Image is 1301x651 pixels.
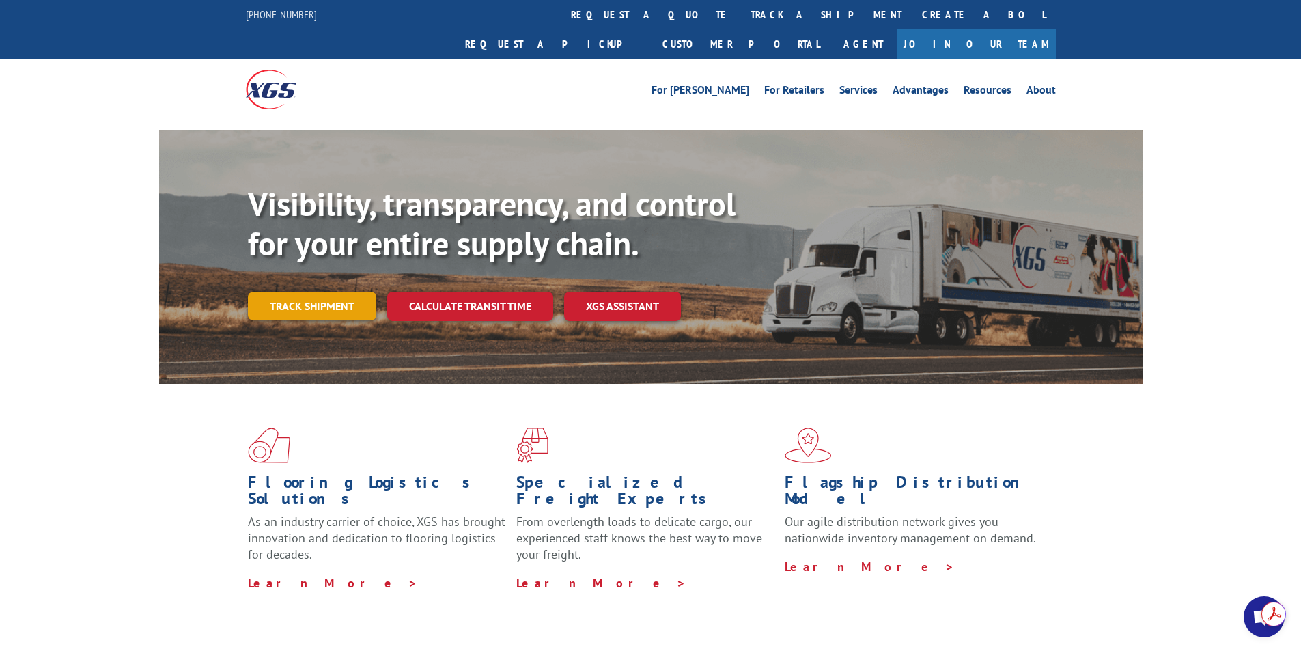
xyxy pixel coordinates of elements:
[785,514,1036,546] span: Our agile distribution network gives you nationwide inventory management on demand.
[785,474,1043,514] h1: Flagship Distribution Model
[897,29,1056,59] a: Join Our Team
[785,428,832,463] img: xgs-icon-flagship-distribution-model-red
[516,575,686,591] a: Learn More >
[248,182,736,264] b: Visibility, transparency, and control for your entire supply chain.
[1244,596,1285,637] div: Open chat
[1026,85,1056,100] a: About
[516,428,548,463] img: xgs-icon-focused-on-flooring-red
[652,29,830,59] a: Customer Portal
[246,8,317,21] a: [PHONE_NUMBER]
[652,85,749,100] a: For [PERSON_NAME]
[248,428,290,463] img: xgs-icon-total-supply-chain-intelligence-red
[764,85,824,100] a: For Retailers
[516,474,774,514] h1: Specialized Freight Experts
[839,85,878,100] a: Services
[893,85,949,100] a: Advantages
[830,29,897,59] a: Agent
[964,85,1011,100] a: Resources
[248,474,506,514] h1: Flooring Logistics Solutions
[248,292,376,320] a: Track shipment
[785,559,955,574] a: Learn More >
[248,514,505,562] span: As an industry carrier of choice, XGS has brought innovation and dedication to flooring logistics...
[387,292,553,321] a: Calculate transit time
[248,575,418,591] a: Learn More >
[455,29,652,59] a: Request a pickup
[516,514,774,574] p: From overlength loads to delicate cargo, our experienced staff knows the best way to move your fr...
[564,292,681,321] a: XGS ASSISTANT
